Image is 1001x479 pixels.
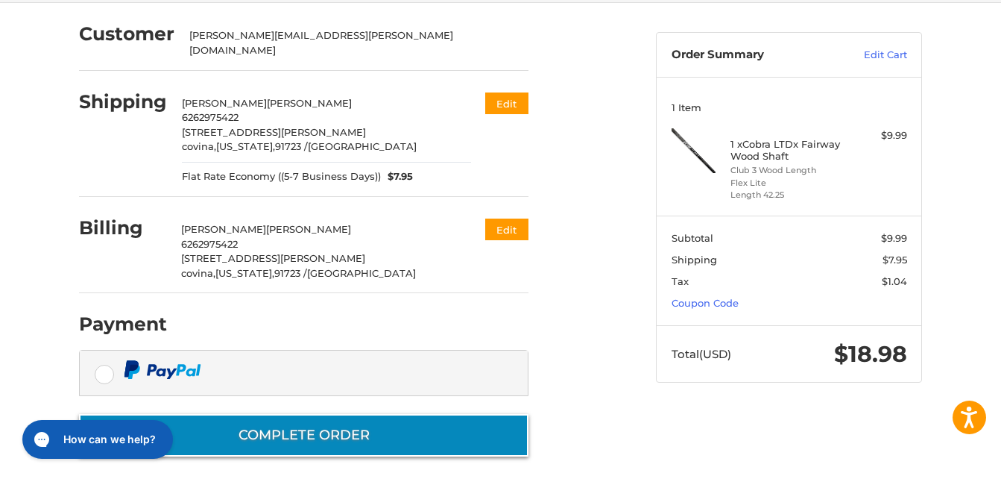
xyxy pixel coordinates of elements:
span: Subtotal [672,232,713,244]
li: Flex Lite [730,177,844,190]
span: covina, [182,140,216,152]
h3: Order Summary [672,48,832,63]
h3: 1 Item [672,101,907,113]
div: [PERSON_NAME][EMAIL_ADDRESS][PERSON_NAME][DOMAIN_NAME] [189,28,514,57]
h4: 1 x Cobra LTDx Fairway Wood Shaft [730,138,844,163]
a: Edit Cart [832,48,907,63]
span: Tax [672,275,689,287]
a: Coupon Code [672,297,739,309]
iframe: Gorgias live chat messenger [15,415,177,464]
span: covina, [181,267,215,279]
span: $9.99 [881,232,907,244]
img: PayPal icon [124,360,201,379]
span: 6262975422 [181,238,238,250]
span: $7.95 [381,169,414,184]
h2: Payment [79,313,167,336]
h2: Shipping [79,90,167,113]
span: [STREET_ADDRESS][PERSON_NAME] [181,252,365,264]
h2: Billing [79,216,166,239]
span: $7.95 [882,254,907,266]
span: Shipping [672,254,717,266]
span: [PERSON_NAME] [182,97,267,109]
li: Club 3 Wood Length [730,164,844,177]
button: Edit [485,219,528,240]
span: [PERSON_NAME] [266,223,351,235]
span: [US_STATE], [216,140,275,152]
span: [PERSON_NAME] [267,97,352,109]
button: Complete order [79,414,528,457]
span: Total (USD) [672,347,731,361]
span: [US_STATE], [215,267,274,279]
h2: Customer [79,22,174,46]
span: [GEOGRAPHIC_DATA] [307,267,416,279]
span: Flat Rate Economy ((5-7 Business Days)) [182,169,381,184]
div: $9.99 [848,128,907,143]
span: [GEOGRAPHIC_DATA] [308,140,417,152]
span: $18.98 [834,340,907,368]
li: Length 42.25 [730,189,844,201]
button: Edit [485,93,528,114]
span: 6262975422 [182,111,239,123]
span: $1.04 [882,275,907,287]
span: [PERSON_NAME] [181,223,266,235]
span: 91723 / [275,140,308,152]
span: 91723 / [274,267,307,279]
span: [STREET_ADDRESS][PERSON_NAME] [182,126,366,138]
